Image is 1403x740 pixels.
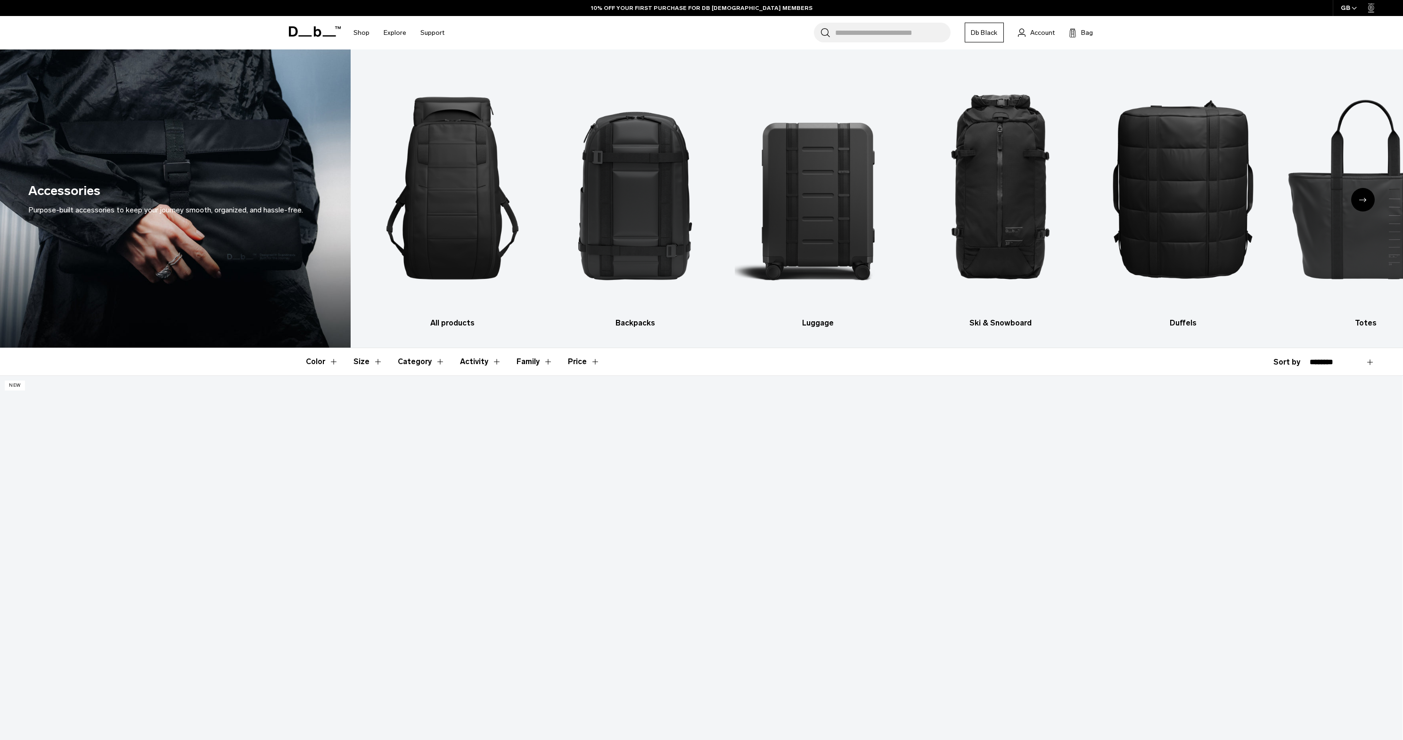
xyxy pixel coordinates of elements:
[591,4,812,12] a: 10% OFF YOUR FIRST PURCHASE FOR DB [DEMOGRAPHIC_DATA] MEMBERS
[369,64,535,329] li: 1 / 10
[552,64,718,329] a: Db Backpacks
[965,23,1004,42] a: Db Black
[1100,64,1266,313] img: Db
[735,64,901,329] li: 3 / 10
[517,348,553,375] button: Toggle Filter
[918,64,1083,329] li: 4 / 10
[568,348,600,375] button: Toggle Price
[398,348,445,375] button: Toggle Filter
[1018,27,1055,38] a: Account
[1030,28,1055,38] span: Account
[552,64,718,329] li: 2 / 10
[918,64,1083,313] img: Db
[1100,64,1266,329] li: 5 / 10
[552,317,718,329] h3: Backpacks
[735,64,901,329] a: Db Luggage
[369,64,535,329] a: Db All products
[353,348,383,375] button: Toggle Filter
[1100,64,1266,329] a: Db Duffels
[1069,27,1093,38] button: Bag
[353,16,369,49] a: Shop
[420,16,444,49] a: Support
[918,317,1083,329] h3: Ski & Snowboard
[5,381,25,390] p: New
[735,64,901,313] img: Db
[369,64,535,313] img: Db
[735,317,901,329] h3: Luggage
[28,181,100,201] h1: Accessories
[1081,28,1093,38] span: Bag
[460,348,501,375] button: Toggle Filter
[369,317,535,329] h3: All products
[552,64,718,313] img: Db
[384,16,406,49] a: Explore
[918,64,1083,329] a: Db Ski & Snowboard
[1351,188,1375,211] div: Next slide
[306,348,338,375] button: Toggle Filter
[1100,317,1266,329] h3: Duffels
[28,204,303,216] div: Purpose-built accessories to keep your journey smooth, organized, and hassle-free.
[346,16,451,49] nav: Main Navigation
